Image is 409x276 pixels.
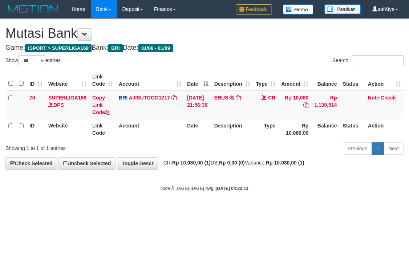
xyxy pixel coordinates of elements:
[5,44,404,52] h4: Game: Bank: Date:
[340,119,365,139] th: Status
[5,142,165,152] div: Showing 1 to 1 of 1 entries
[266,160,304,166] strong: Rp 10.080,00 (1)
[283,4,313,15] img: Button%20Memo.svg
[214,95,228,101] a: ERUS
[184,70,211,91] th: Date: activate to sort column descending
[324,4,361,14] img: panduan.png
[119,95,127,101] span: BRI
[29,95,35,101] span: 70
[45,70,89,91] th: Website: activate to sort column ascending
[343,142,372,155] a: Previous
[5,26,404,41] h1: Mutasi Bank
[340,70,365,91] th: Status
[18,55,45,66] select: Showentries
[311,119,340,139] th: Balance
[365,119,404,139] th: Action
[89,70,116,91] th: Link Code: activate to sort column ascending
[25,44,92,52] span: ISPORT > SUPERLIGA168
[303,102,308,108] a: Copy Rp 10,080 to clipboard
[5,55,61,66] label: Show entries
[311,70,340,91] th: Balance
[58,157,116,170] a: Uncheck Selected
[48,95,86,101] a: SUPERLIGA168
[172,160,211,166] strong: Rp 10.080,00 (1)
[171,95,177,101] a: Copy AJISUTOOO1717 to clipboard
[384,142,404,155] a: Next
[211,119,253,139] th: Description
[160,160,304,166] span: CR: DB: Variance:
[219,160,245,166] strong: Rp 0,00 (0)
[116,70,184,91] th: Account: activate to sort column ascending
[89,119,116,139] th: Link Code
[368,95,379,101] a: Note
[45,91,89,119] td: DPS
[365,70,404,91] th: Action: activate to sort column ascending
[129,95,170,101] a: AJISUTOOO1717
[161,186,248,191] small: code © [DATE]-[DATE] dwg |
[352,55,404,66] input: Search:
[278,91,311,119] td: Rp 10,080
[184,119,211,139] th: Date
[5,4,61,15] img: MOTION_logo.png
[278,70,311,91] th: Amount: activate to sort column ascending
[216,186,248,191] strong: [DATE] 04:22:11
[381,95,396,101] a: Check
[27,119,45,139] th: ID
[211,70,253,91] th: Description: activate to sort column ascending
[278,119,311,139] th: Rp 10.080,00
[45,119,89,139] th: Website
[236,95,241,101] a: Copy ERUS to clipboard
[27,70,45,91] th: ID: activate to sort column ascending
[372,142,384,155] a: 1
[253,119,279,139] th: Type
[117,157,158,170] a: Toggle Descr
[5,157,57,170] a: Check Selected
[253,70,279,91] th: Type: activate to sort column ascending
[116,119,184,139] th: Account
[332,55,404,66] label: Search:
[92,95,110,115] a: Copy Link Code
[268,95,275,101] span: CR
[311,91,340,119] td: Rp 1,130,514
[236,4,272,15] img: Feedback.jpg
[108,44,122,52] span: BRI
[138,44,173,52] span: 31/08 - 01/09
[184,91,211,119] td: [DATE] 21:56:30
